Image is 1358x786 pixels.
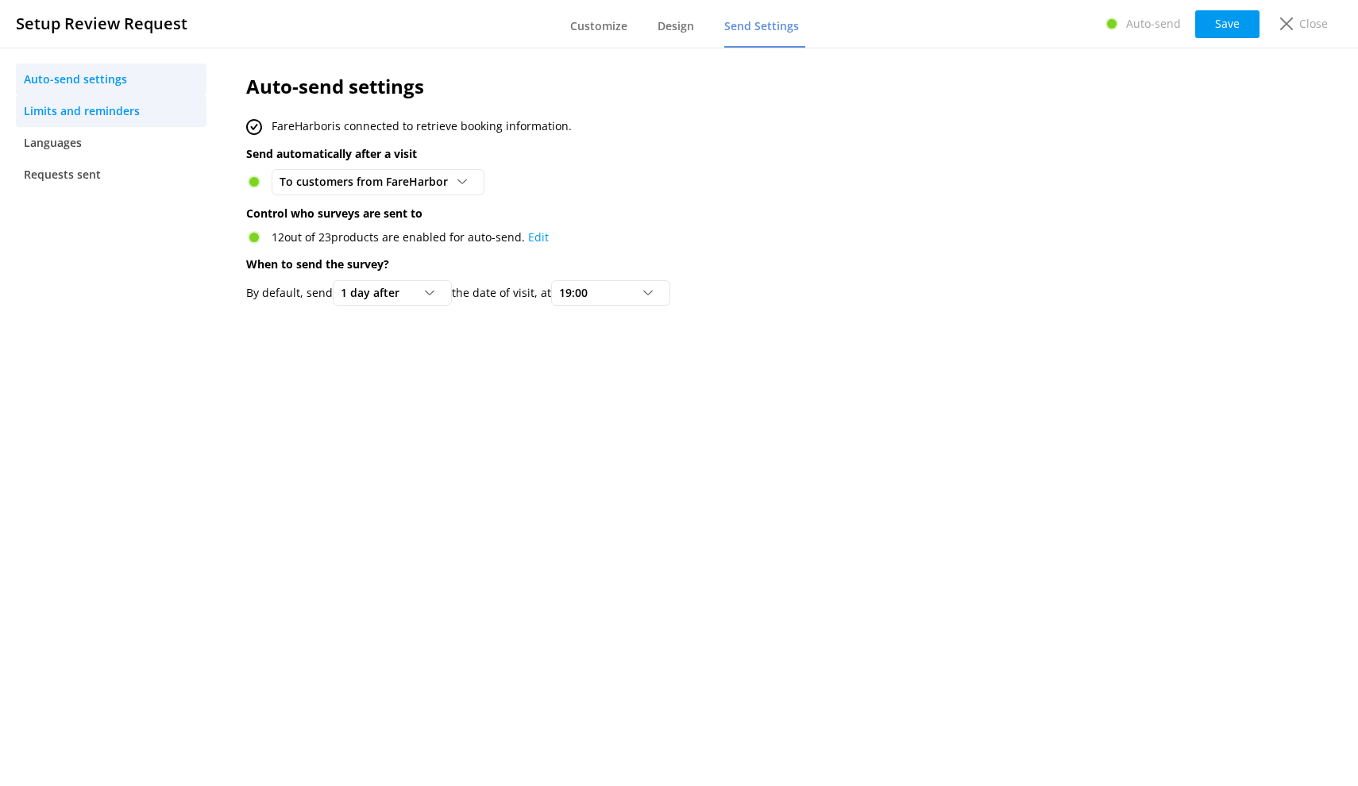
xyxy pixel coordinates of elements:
a: Languages [16,127,206,159]
p: 12 out of 23 products are enabled for auto-send. [272,229,549,246]
span: 1 day after [341,284,409,302]
p: When to send the survey? [246,256,1149,273]
span: Send Settings [724,18,799,34]
span: 19:00 [559,284,597,302]
h3: Setup Review Request [16,11,187,37]
a: Requests sent [16,159,206,191]
span: Requests sent [24,166,101,183]
span: To customers from FareHarbor [280,173,457,191]
p: the date of visit, at [452,284,551,302]
span: Auto-send settings [24,71,127,88]
span: Languages [24,134,82,152]
p: Auto-send [1126,15,1181,33]
span: Customize [570,18,627,34]
p: By default, send [246,284,333,302]
p: Send automatically after a visit [246,145,1149,163]
p: FareHarbor is connected to retrieve booking information. [272,118,572,135]
p: Control who surveys are sent to [246,205,1149,222]
button: Save [1195,10,1260,38]
a: Limits and reminders [16,95,206,127]
a: Edit [528,229,549,245]
p: Close [1299,15,1328,33]
a: Auto-send settings [16,64,206,95]
span: Limits and reminders [24,102,140,120]
h2: Auto-send settings [246,71,1149,102]
span: Design [658,18,694,34]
